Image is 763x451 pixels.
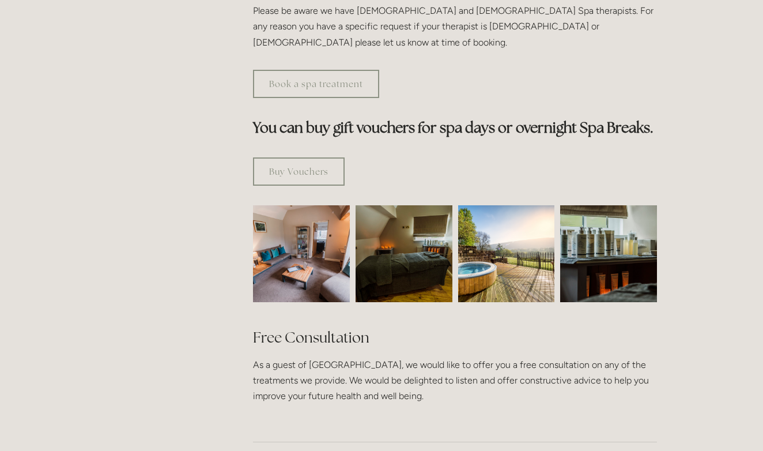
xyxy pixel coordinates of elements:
img: Waiting room, spa room, Losehill House Hotel and Spa [229,205,374,302]
strong: You can buy gift vouchers for spa days or overnight Spa Breaks. [253,118,654,137]
img: Spa room, Losehill House Hotel and Spa [331,205,477,302]
img: Body creams in the spa room, Losehill House Hotel and Spa [536,205,681,302]
img: Outdoor jacuzzi with a view of the Peak District, Losehill House Hotel and Spa [458,205,555,302]
p: As a guest of [GEOGRAPHIC_DATA], we would like to offer you a free consultation on any of the tre... [253,357,657,404]
a: Book a spa treatment [253,70,379,98]
a: Buy Vouchers [253,157,345,186]
h2: Free Consultation [253,328,657,348]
